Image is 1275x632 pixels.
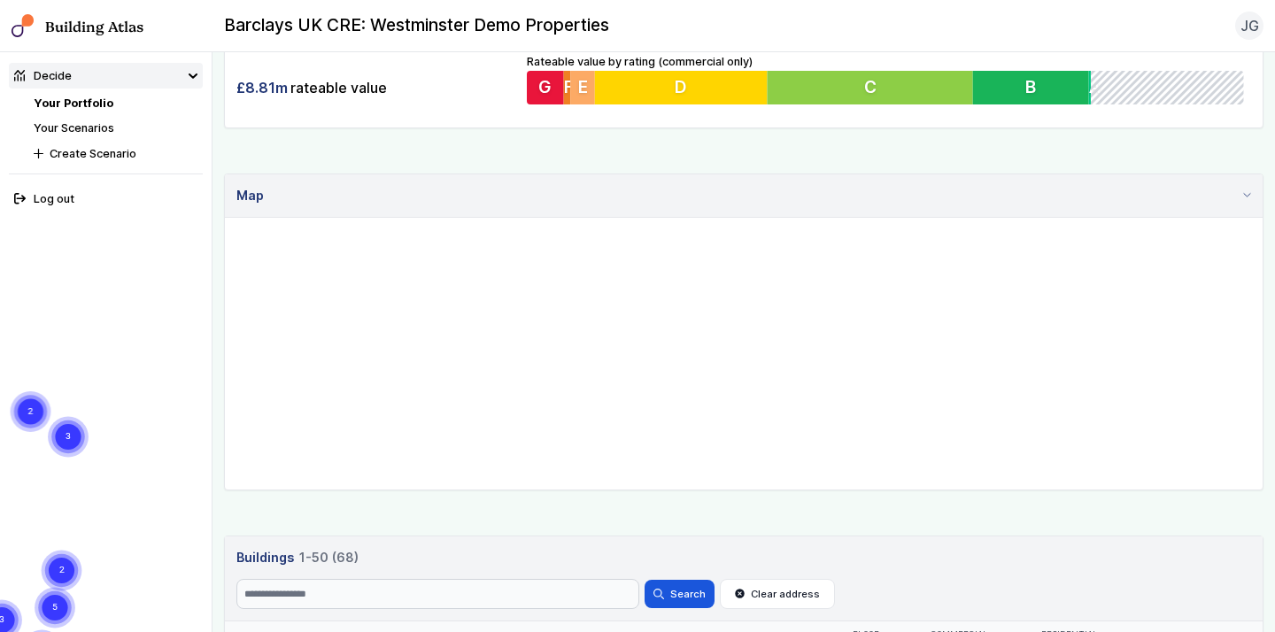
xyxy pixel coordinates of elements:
span: 1-50 (68) [299,548,359,567]
summary: Map [225,174,1263,218]
div: rateable value [236,71,516,104]
span: A [1094,76,1106,97]
button: JG [1235,12,1263,40]
span: F [564,76,574,97]
button: Search [645,580,714,608]
h2: Barclays UK CRE: Westminster Demo Properties [224,14,609,37]
button: A [1094,71,1096,104]
img: main-0bbd2752.svg [12,14,35,37]
button: E [571,71,596,104]
a: Your Scenarios [34,121,114,135]
span: E [579,76,589,97]
h3: Buildings [236,548,1252,567]
span: B [1031,76,1041,97]
button: D [596,71,770,104]
button: B [977,71,1094,104]
a: Your Portfolio [34,96,113,110]
div: Decide [14,67,72,84]
button: G [527,71,564,104]
button: C [770,71,978,104]
button: Create Scenario [28,141,203,166]
button: Log out [9,186,204,212]
button: Clear address [720,579,835,609]
span: £8.81m [236,78,288,97]
span: G [539,76,552,97]
span: C [868,76,880,97]
span: JG [1240,15,1259,36]
div: Rateable value by rating (commercial only) [527,53,1251,104]
summary: Decide [9,63,204,89]
span: D [676,76,689,97]
button: F [564,71,571,104]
